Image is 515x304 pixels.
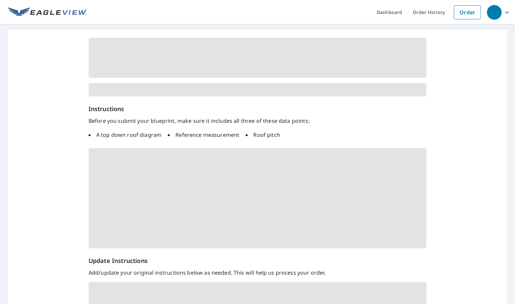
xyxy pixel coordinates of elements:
[89,117,427,125] p: Before you submit your blueprint, make sure it includes all three of these data points:
[246,131,280,139] li: Roof pitch
[168,131,239,139] li: Reference measurement
[89,269,427,277] p: Add/update your original instructions below as needed. This will help us process your order.
[89,131,161,139] li: A top down roof diagram
[8,7,87,17] img: EV Logo
[454,5,481,19] a: Order
[89,104,427,113] h6: Instructions
[89,256,427,265] p: Update Instructions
